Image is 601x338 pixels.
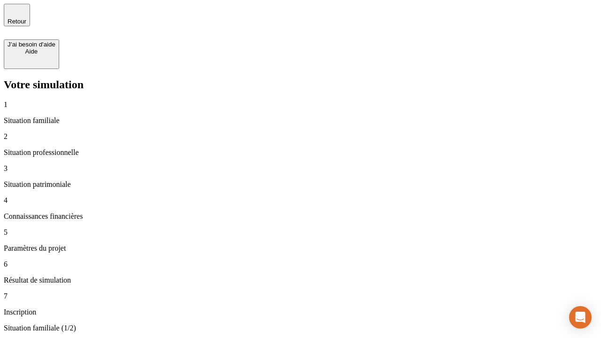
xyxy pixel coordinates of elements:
[4,132,597,141] p: 2
[4,324,597,332] p: Situation familiale (1/2)
[4,228,597,237] p: 5
[4,260,597,269] p: 6
[8,48,55,55] div: Aide
[4,100,597,109] p: 1
[4,292,597,300] p: 7
[569,306,592,329] div: Open Intercom Messenger
[4,4,30,26] button: Retour
[4,244,597,253] p: Paramètres du projet
[4,148,597,157] p: Situation professionnelle
[4,180,597,189] p: Situation patrimoniale
[4,39,59,69] button: J’ai besoin d'aideAide
[4,212,597,221] p: Connaissances financières
[4,78,597,91] h2: Votre simulation
[4,116,597,125] p: Situation familiale
[4,308,597,316] p: Inscription
[8,41,55,48] div: J’ai besoin d'aide
[8,18,26,25] span: Retour
[4,276,597,284] p: Résultat de simulation
[4,196,597,205] p: 4
[4,164,597,173] p: 3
